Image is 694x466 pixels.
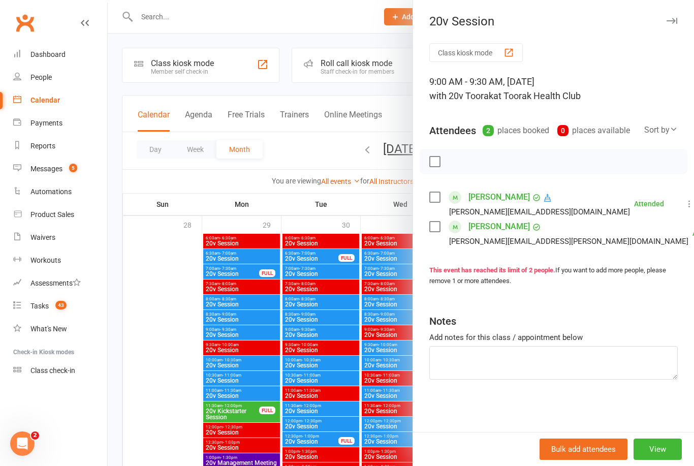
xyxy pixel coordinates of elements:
[30,279,81,287] div: Assessments
[13,226,107,249] a: Waivers
[13,135,107,158] a: Reports
[449,205,630,219] div: [PERSON_NAME][EMAIL_ADDRESS][DOMAIN_NAME]
[557,123,630,138] div: places available
[429,75,678,103] div: 9:00 AM - 9:30 AM, [DATE]
[429,331,678,344] div: Add notes for this class / appointment below
[13,43,107,66] a: Dashboard
[634,200,664,207] div: Attended
[30,73,52,81] div: People
[30,256,61,264] div: Workouts
[69,164,77,172] span: 5
[493,90,581,101] span: at Toorak Health Club
[429,90,493,101] span: with 20v Toorak
[30,210,74,219] div: Product Sales
[30,302,49,310] div: Tasks
[557,125,569,136] div: 0
[13,359,107,382] a: Class kiosk mode
[13,318,107,340] a: What's New
[30,325,67,333] div: What's New
[429,266,555,274] strong: This event has reached its limit of 2 people.
[429,43,523,62] button: Class kiosk mode
[13,295,107,318] a: Tasks 43
[30,50,66,58] div: Dashboard
[12,10,38,36] a: Clubworx
[30,142,55,150] div: Reports
[13,203,107,226] a: Product Sales
[55,301,67,309] span: 43
[468,219,530,235] a: [PERSON_NAME]
[30,233,55,241] div: Waivers
[13,180,107,203] a: Automations
[429,265,678,287] div: If you want to add more people, please remove 1 or more attendees.
[540,439,627,460] button: Bulk add attendees
[483,125,494,136] div: 2
[13,112,107,135] a: Payments
[13,89,107,112] a: Calendar
[13,66,107,89] a: People
[13,272,107,295] a: Assessments
[10,431,35,456] iframe: Intercom live chat
[13,158,107,180] a: Messages 5
[30,96,60,104] div: Calendar
[13,249,107,272] a: Workouts
[449,235,688,248] div: [PERSON_NAME][EMAIL_ADDRESS][PERSON_NAME][DOMAIN_NAME]
[429,314,456,328] div: Notes
[30,366,75,375] div: Class check-in
[644,123,678,137] div: Sort by
[31,431,39,440] span: 2
[634,439,682,460] button: View
[30,188,72,196] div: Automations
[483,123,549,138] div: places booked
[30,119,62,127] div: Payments
[468,189,530,205] a: [PERSON_NAME]
[413,14,694,28] div: 20v Session
[429,123,476,138] div: Attendees
[30,165,62,173] div: Messages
